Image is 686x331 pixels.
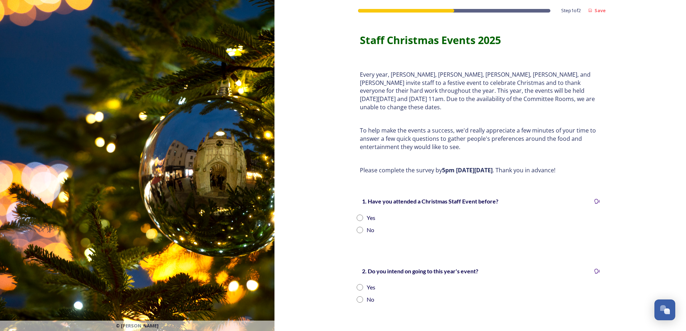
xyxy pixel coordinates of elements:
[360,166,600,174] p: Please complete the survey by . Thank you in advance!
[442,166,493,174] strong: 5pm [DATE][DATE]
[367,214,375,222] div: Yes
[362,198,498,205] strong: 1. Have you attended a Christmas Staff Event before?
[116,322,159,329] span: © [PERSON_NAME]
[367,295,374,304] div: No
[654,299,675,320] button: Open Chat
[362,268,478,274] strong: 2. Do you intend on going to this year's event?
[561,7,581,14] span: Step 1 of 2
[595,7,606,14] strong: Save
[367,283,375,292] div: Yes
[360,33,501,47] strong: Staff Christmas Events 2025
[360,126,600,151] p: To help make the events a success, we'd really appreciate a few minutes of your time to answer a ...
[367,226,374,234] div: No
[360,71,600,111] p: Every year, [PERSON_NAME], [PERSON_NAME], [PERSON_NAME], [PERSON_NAME], and [PERSON_NAME] invite ...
